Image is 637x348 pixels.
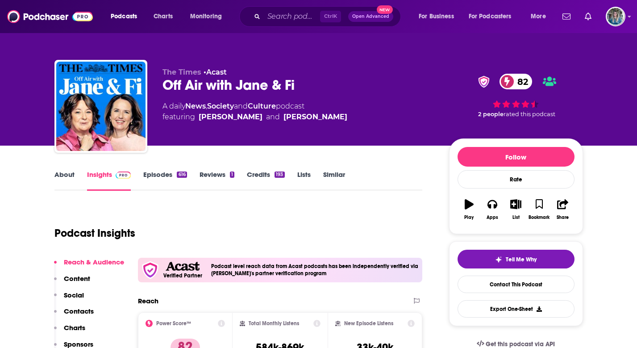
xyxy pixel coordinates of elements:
[54,258,124,274] button: Reach & Audience
[64,274,90,283] p: Content
[506,256,537,263] span: Tell Me Why
[458,300,575,318] button: Export One-Sheet
[185,102,206,110] a: News
[412,9,465,24] button: open menu
[230,172,234,178] div: 1
[469,10,512,23] span: For Podcasters
[529,215,550,220] div: Bookmark
[184,9,233,24] button: open menu
[458,170,575,189] div: Rate
[54,291,84,307] button: Social
[206,68,227,76] a: Acast
[551,193,574,226] button: Share
[419,10,454,23] span: For Business
[606,7,625,26] button: Show profile menu
[247,170,284,191] a: Credits193
[166,262,200,271] img: Acast
[264,9,320,24] input: Search podcasts, credits, & more...
[148,9,178,24] a: Charts
[606,7,625,26] span: Logged in as EllaDavidson
[206,102,207,110] span: ,
[142,261,159,279] img: verfied icon
[559,9,574,24] a: Show notifications dropdown
[377,5,393,14] span: New
[56,62,146,151] img: Off Air with Jane & Fi
[162,68,201,76] span: The Times
[504,111,555,117] span: rated this podcast
[266,112,280,122] span: and
[449,68,583,123] div: verified Badge82 2 peoplerated this podcast
[344,320,393,327] h2: New Episode Listens
[7,8,93,25] img: Podchaser - Follow, Share and Rate Podcasts
[162,112,347,122] span: featuring
[487,215,498,220] div: Apps
[54,307,94,323] button: Contacts
[458,147,575,167] button: Follow
[64,323,85,332] p: Charts
[199,112,262,122] div: [PERSON_NAME]
[320,11,341,22] span: Ctrl K
[200,170,234,191] a: Reviews1
[204,68,227,76] span: •
[143,170,187,191] a: Episodes616
[156,320,191,327] h2: Power Score™
[249,320,299,327] h2: Total Monthly Listens
[500,74,533,89] a: 82
[54,226,135,240] h1: Podcast Insights
[464,215,474,220] div: Play
[104,9,149,24] button: open menu
[116,172,131,179] img: Podchaser Pro
[275,172,284,178] div: 193
[162,101,347,122] div: A daily podcast
[54,274,90,291] button: Content
[606,7,625,26] img: User Profile
[138,297,158,305] h2: Reach
[463,9,525,24] button: open menu
[475,76,492,88] img: verified Badge
[163,273,202,278] h5: Verified Partner
[190,10,222,23] span: Monitoring
[54,170,75,191] a: About
[64,307,94,315] p: Contacts
[531,10,546,23] span: More
[458,250,575,268] button: tell me why sparkleTell Me Why
[504,193,527,226] button: List
[478,111,504,117] span: 2 people
[248,6,409,27] div: Search podcasts, credits, & more...
[283,112,347,122] div: [PERSON_NAME]
[481,193,504,226] button: Apps
[154,10,173,23] span: Charts
[581,9,595,24] a: Show notifications dropdown
[508,74,533,89] span: 82
[234,102,248,110] span: and
[495,256,502,263] img: tell me why sparkle
[111,10,137,23] span: Podcasts
[87,170,131,191] a: InsightsPodchaser Pro
[64,258,124,266] p: Reach & Audience
[211,263,419,277] h4: Podcast level reach data from Acast podcasts has been independently verified via [PERSON_NAME]'s ...
[525,9,557,24] button: open menu
[64,291,84,299] p: Social
[486,340,555,348] span: Get this podcast via API
[458,276,575,293] a: Contact This Podcast
[207,102,234,110] a: Society
[512,215,520,220] div: List
[323,170,345,191] a: Similar
[557,215,569,220] div: Share
[297,170,311,191] a: Lists
[177,172,187,178] div: 616
[348,11,393,22] button: Open AdvancedNew
[54,323,85,340] button: Charts
[248,102,276,110] a: Culture
[458,193,481,226] button: Play
[352,14,389,19] span: Open Advanced
[528,193,551,226] button: Bookmark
